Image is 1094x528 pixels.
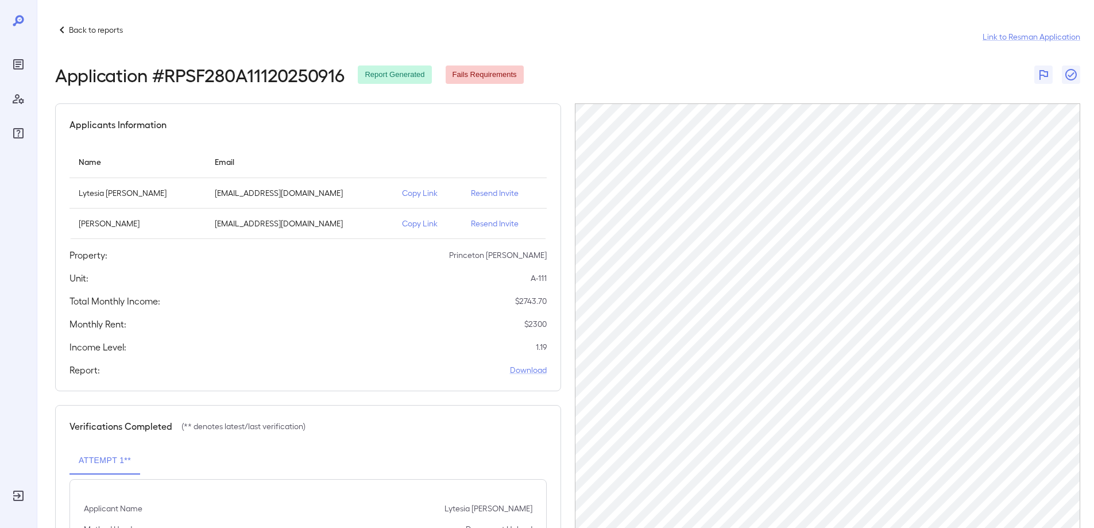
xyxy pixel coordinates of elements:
p: A-111 [531,272,547,284]
p: Applicant Name [84,503,142,514]
th: Email [206,145,393,178]
h5: Income Level: [69,340,126,354]
h5: Unit: [69,271,88,285]
p: Resend Invite [471,187,537,199]
p: $ 2300 [524,318,547,330]
p: Resend Invite [471,218,537,229]
p: (** denotes latest/last verification) [181,421,306,432]
p: $ 2743.70 [515,295,547,307]
h5: Property: [69,248,107,262]
h5: Applicants Information [69,118,167,132]
p: [EMAIL_ADDRESS][DOMAIN_NAME] [215,218,384,229]
div: FAQ [9,124,28,142]
div: Log Out [9,487,28,505]
span: Report Generated [358,70,431,80]
button: Close Report [1062,65,1080,84]
a: Download [510,364,547,376]
table: simple table [69,145,547,239]
p: Back to reports [69,24,123,36]
p: [EMAIL_ADDRESS][DOMAIN_NAME] [215,187,384,199]
p: 1.19 [536,341,547,353]
h5: Report: [69,363,100,377]
h5: Monthly Rent: [69,317,126,331]
th: Name [69,145,206,178]
p: [PERSON_NAME] [79,218,196,229]
div: Manage Users [9,90,28,108]
h5: Total Monthly Income: [69,294,160,308]
span: Fails Requirements [446,70,524,80]
h2: Application # RPSF280A11120250916 [55,64,344,85]
h5: Verifications Completed [69,419,172,433]
p: Copy Link [402,187,453,199]
a: Link to Resman Application [983,31,1080,43]
p: Lytesia [PERSON_NAME] [79,187,196,199]
div: Reports [9,55,28,74]
p: Princeton [PERSON_NAME] [449,249,547,261]
button: Flag Report [1034,65,1053,84]
button: Attempt 1** [69,447,140,475]
p: Copy Link [402,218,453,229]
p: Lytesia [PERSON_NAME] [444,503,532,514]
